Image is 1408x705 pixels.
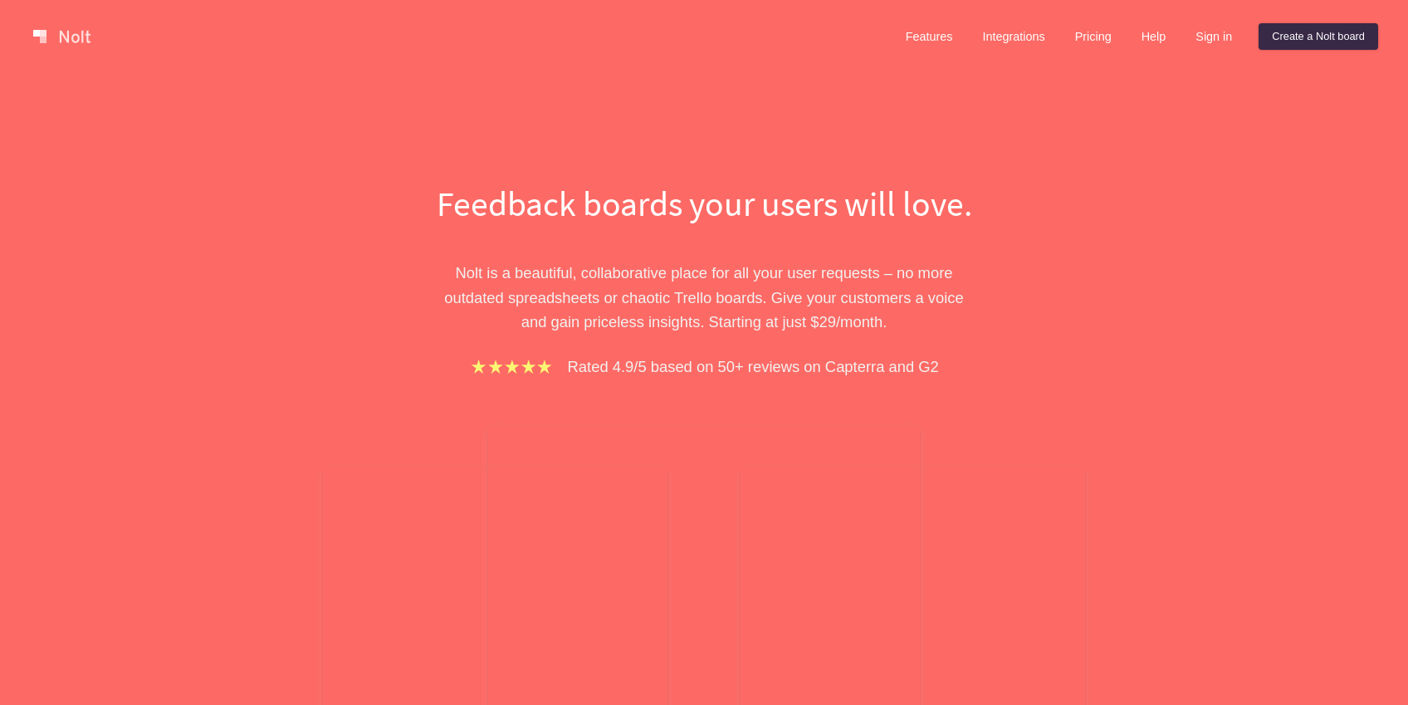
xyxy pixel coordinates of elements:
[418,261,990,334] p: Nolt is a beautiful, collaborative place for all your user requests – no more outdated spreadshee...
[568,355,939,379] p: Rated 4.9/5 based on 50+ reviews on Capterra and G2
[469,357,554,376] img: stars.b067e34983.png
[418,179,990,228] h1: Feedback boards your users will love.
[1062,23,1125,50] a: Pricing
[892,23,966,50] a: Features
[1128,23,1180,50] a: Help
[969,23,1058,50] a: Integrations
[1259,23,1378,50] a: Create a Nolt board
[1182,23,1245,50] a: Sign in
